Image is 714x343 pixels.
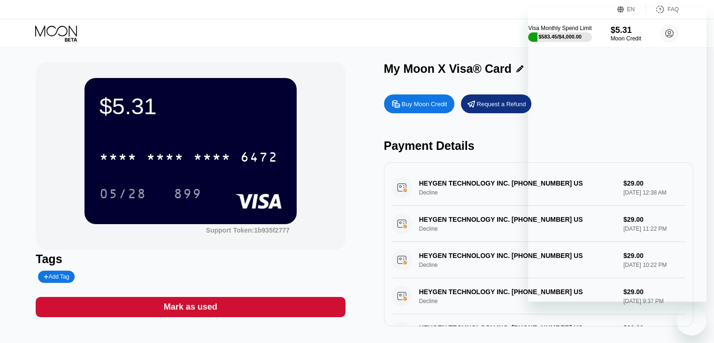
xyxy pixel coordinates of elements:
[167,182,209,205] div: 899
[384,139,693,153] div: Payment Details
[617,5,646,14] div: EN
[174,187,202,203] div: 899
[100,187,146,203] div: 05/28
[36,297,345,317] div: Mark as used
[240,151,278,166] div: 6472
[461,94,531,113] div: Request a Refund
[528,8,706,302] iframe: Messaging window
[668,6,679,13] div: FAQ
[206,226,290,234] div: Support Token: 1b935f2777
[384,94,454,113] div: Buy Moon Credit
[676,305,706,335] iframe: Button to launch messaging window, conversation in progress
[164,302,217,312] div: Mark as used
[92,182,154,205] div: 05/28
[477,100,526,108] div: Request a Refund
[384,62,512,76] div: My Moon X Visa® Card
[100,93,282,119] div: $5.31
[627,6,635,13] div: EN
[646,5,679,14] div: FAQ
[38,271,75,283] div: Add Tag
[36,252,345,266] div: Tags
[206,226,290,234] div: Support Token:1b935f2777
[44,273,69,280] div: Add Tag
[402,100,447,108] div: Buy Moon Credit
